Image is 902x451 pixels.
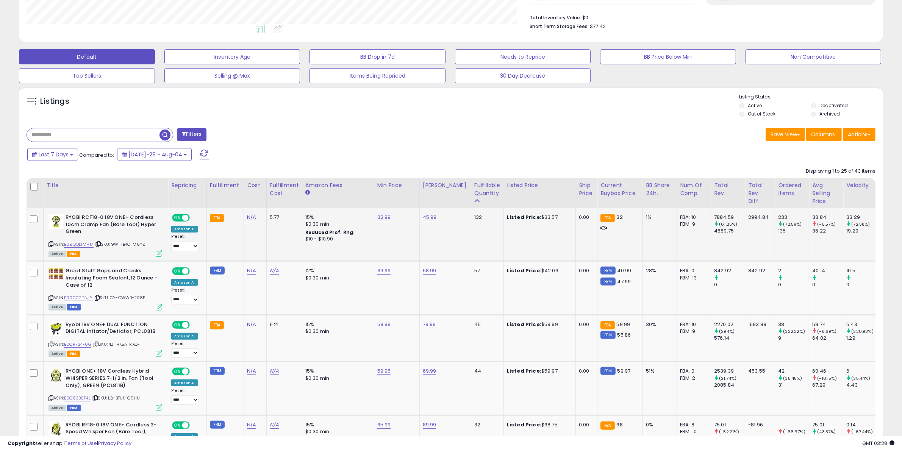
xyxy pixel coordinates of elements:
div: $42.06 [507,267,570,274]
small: (21.74%) [719,375,736,381]
small: (35.48%) [783,375,802,381]
div: 132 [474,214,498,221]
div: 51% [646,368,671,375]
span: OFF [189,215,201,221]
div: 5.43 [846,321,877,328]
a: N/A [247,267,256,275]
div: 15% [305,421,368,428]
div: 64.02 [812,335,843,342]
div: Listed Price [507,181,572,189]
button: Items Being Repriced [310,68,446,83]
div: Total Rev. [714,181,742,197]
b: Listed Price: [507,214,541,221]
div: FBA: 10 [680,321,705,328]
div: FBM: 13 [680,275,705,281]
div: 75.01 [714,421,745,428]
div: 842.92 [748,267,769,274]
a: 58.99 [377,321,391,328]
small: (-6.57%) [818,221,836,227]
div: 0 [778,281,809,288]
div: 12% [305,267,368,274]
div: $0.30 min [305,275,368,281]
div: 21 [778,267,809,274]
h5: Listings [40,96,69,107]
strong: Copyright [8,440,35,447]
a: Privacy Policy [98,440,131,447]
div: 10.5 [846,267,877,274]
label: Deactivated [819,102,848,109]
span: 68 [617,421,623,428]
div: Preset: [171,288,201,305]
small: FBM [210,367,225,375]
button: 30 Day Decrease [455,68,591,83]
div: 6 [846,368,877,375]
button: Default [19,49,155,64]
div: 7884.59 [714,214,745,221]
div: 75.01 [812,421,843,428]
div: Amazon AI [171,333,198,340]
a: B0CRFS4F6G [64,341,91,348]
label: Active [748,102,762,109]
span: 32 [617,214,623,221]
div: FBA: 10 [680,214,705,221]
div: ASIN: [48,321,162,356]
span: All listings currently available for purchase on Amazon [48,304,66,311]
button: BB Drop in 7d [310,49,446,64]
small: (72.58%) [852,221,870,227]
div: seller snap | | [8,440,131,447]
small: FBA [600,214,614,222]
span: | SKU: CY-GWWB-2R8P [94,295,145,301]
div: $59.97 [507,368,570,375]
span: | SKU: LQ-BTUK-C9HU [92,395,140,401]
b: RYOBI RCF18-0 18V ONE+ Cordless 10cm Clamp Fan (Bare Tool) Hyper Green [66,214,158,237]
button: Columns [806,128,842,141]
a: 58.99 [423,267,436,275]
div: 2085.84 [714,382,745,389]
div: Amazon AI [171,379,198,386]
small: (-10.15%) [818,375,837,381]
div: 233 [778,214,809,221]
b: RYOBI ONE+ 18V Cordless Hybrid WHISPER SERIES 7-1/2 in. Fan (Tool Only), GREEN (PCL811B) [66,368,158,391]
div: FBA: 0 [680,267,705,274]
div: FBA: 8 [680,421,705,428]
div: 0.00 [579,267,591,274]
b: Total Inventory Value: [530,14,581,21]
span: OFF [189,368,201,375]
div: 1 [778,421,809,428]
span: OFF [189,422,201,428]
div: 32 [474,421,498,428]
small: FBM [600,367,615,375]
span: FBA [67,251,80,257]
button: Actions [843,128,875,141]
button: Last 7 Days [27,148,78,161]
small: (72.59%) [783,221,802,227]
div: Cost [247,181,263,189]
button: Filters [177,128,206,141]
div: ASIN: [48,214,162,256]
small: (320.93%) [852,328,874,334]
div: 453.55 [748,368,769,375]
small: (294%) [719,328,735,334]
div: 0.00 [579,421,591,428]
a: 65.99 [377,421,391,429]
div: 1.29 [846,335,877,342]
div: 59.74 [812,321,843,328]
b: Listed Price: [507,421,541,428]
div: Ordered Items [778,181,806,197]
div: 42 [778,368,809,375]
div: Repricing [171,181,203,189]
div: 0 [846,281,877,288]
div: 38 [778,321,809,328]
div: $59.99 [507,321,570,328]
div: Amazon Fees [305,181,371,189]
small: FBA [210,214,224,222]
p: Listing States: [739,94,883,101]
a: B0C83B6P4L [64,395,91,401]
span: ON [173,215,182,221]
span: Columns [811,131,835,138]
span: $77.42 [590,23,606,30]
img: 51wd-g2eoXL._SL40_.jpg [48,267,64,279]
b: RYOBI RF18-0 18V ONE+ Cordless 3-Speed Whisper Fan (Bare Tool), Hyper Green [66,421,158,445]
div: 30% [646,321,671,328]
span: | SKU: 9W-TB4O-M6YZ [95,241,145,247]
